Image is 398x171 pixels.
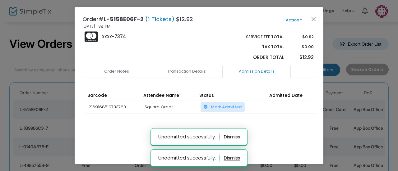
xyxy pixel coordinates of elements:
button: Action [275,17,312,24]
p: $12.92 [290,54,313,61]
td: Square Order [141,101,197,114]
button: dismiss [224,132,240,142]
span: [DATE] 1:38 PM [82,23,110,29]
h4: Order# $12.92 [82,15,193,23]
th: Barcode [86,90,141,101]
p: Order Total [231,54,284,61]
span: (1 Tickets) [144,15,176,23]
a: Admission Details [222,65,291,78]
p: $0.00 [290,44,313,50]
span: XXXX [102,34,112,39]
a: Order Notes [82,65,151,78]
p: Tax Total [231,44,284,50]
th: Status [197,90,267,101]
a: Transaction Details [152,65,221,78]
p: Service Fee Total [231,34,284,40]
span: Mark Admitted [211,104,242,110]
p: Unadmitted successfully. [158,132,220,142]
td: 2169168519733760 [86,101,141,114]
span: -7374 [112,33,126,40]
th: Admitted Date [267,90,323,101]
button: Close [310,15,318,23]
p: Unadmitted successfully. [158,153,220,163]
p: $0.92 [290,34,313,40]
td: - [267,101,323,114]
th: Attendee Name [141,90,197,101]
span: L-5158E06F-2 [104,15,144,23]
button: dismiss [224,153,240,163]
